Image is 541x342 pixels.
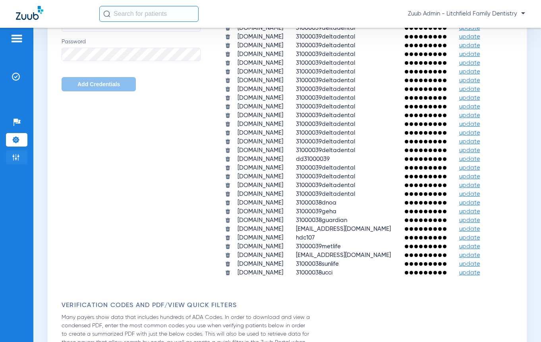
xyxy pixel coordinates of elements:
[296,200,336,206] span: 31000038dnoa
[296,226,391,232] span: [EMAIL_ADDRESS][DOMAIN_NAME]
[225,182,231,188] img: trash.svg
[225,217,231,223] img: trash.svg
[408,10,525,18] span: Zuub Admin - Litchfield Family Dentistry
[459,69,480,75] span: update
[103,10,110,17] img: Search Icon
[459,191,480,197] span: update
[296,235,315,241] span: hdc107
[296,77,355,83] span: 31000039deltadental
[77,81,120,87] span: Add Credentials
[62,301,517,309] h3: Verification Codes and PDF/View Quick Filters
[225,226,231,232] img: trash.svg
[459,217,480,223] span: update
[232,225,289,233] td: [DOMAIN_NAME]
[232,190,289,198] td: [DOMAIN_NAME]
[459,243,480,249] span: update
[459,226,480,232] span: update
[296,69,355,75] span: 31000039deltadental
[459,139,480,145] span: update
[459,165,480,171] span: update
[225,147,231,153] img: trash.svg
[225,104,231,110] img: trash.svg
[232,85,289,93] td: [DOMAIN_NAME]
[459,252,480,258] span: update
[296,261,339,267] span: 31000038sunlife
[225,235,231,241] img: trash.svg
[225,34,231,40] img: trash.svg
[232,164,289,172] td: [DOMAIN_NAME]
[225,43,231,48] img: trash.svg
[232,42,289,50] td: [DOMAIN_NAME]
[232,112,289,120] td: [DOMAIN_NAME]
[459,270,480,276] span: update
[232,59,289,67] td: [DOMAIN_NAME]
[225,77,231,83] img: trash.svg
[225,139,231,145] img: trash.svg
[225,95,231,101] img: trash.svg
[225,69,231,75] img: trash.svg
[62,38,201,61] label: Password
[232,68,289,76] td: [DOMAIN_NAME]
[225,60,231,66] img: trash.svg
[225,165,231,171] img: trash.svg
[232,147,289,155] td: [DOMAIN_NAME]
[459,200,480,206] span: update
[225,174,231,180] img: trash.svg
[296,217,347,223] span: 31000038guardian
[296,86,355,92] span: 31000039deltadental
[296,34,355,40] span: 31000039deltadental
[459,86,480,92] span: update
[99,6,199,22] input: Search for patients
[296,252,391,258] span: [EMAIL_ADDRESS][DOMAIN_NAME]
[232,138,289,146] td: [DOMAIN_NAME]
[459,51,480,57] span: update
[459,261,480,267] span: update
[459,112,480,118] span: update
[296,95,355,101] span: 31000039deltadental
[459,209,480,214] span: update
[459,34,480,40] span: update
[232,50,289,58] td: [DOMAIN_NAME]
[225,51,231,57] img: trash.svg
[225,112,231,118] img: trash.svg
[296,156,330,162] span: dd31000039
[459,25,480,31] span: update
[62,48,201,61] input: Password
[225,130,231,136] img: trash.svg
[459,235,480,241] span: update
[232,173,289,181] td: [DOMAIN_NAME]
[232,251,289,259] td: [DOMAIN_NAME]
[459,130,480,136] span: update
[296,270,332,276] span: 31000038ucci
[232,103,289,111] td: [DOMAIN_NAME]
[296,182,355,188] span: 31000039deltadental
[232,94,289,102] td: [DOMAIN_NAME]
[10,34,23,43] img: hamburger-icon
[459,95,480,101] span: update
[232,216,289,224] td: [DOMAIN_NAME]
[296,60,355,66] span: 31000039deltadental
[296,209,336,214] span: 31000039geha
[459,77,480,83] span: update
[296,130,355,136] span: 31000039deltadental
[296,121,355,127] span: 31000039deltadental
[232,199,289,207] td: [DOMAIN_NAME]
[459,104,480,110] span: update
[296,51,355,57] span: 31000039deltadental
[296,104,355,110] span: 31000039deltadental
[232,129,289,137] td: [DOMAIN_NAME]
[296,25,355,31] span: 31000039deltadental
[459,156,480,162] span: update
[296,191,355,197] span: 31000039deltadental
[459,147,480,153] span: update
[225,261,231,267] img: trash.svg
[232,208,289,216] td: [DOMAIN_NAME]
[296,139,355,145] span: 31000039deltadental
[16,6,43,20] img: Zuub Logo
[296,43,355,48] span: 31000039deltadental
[232,182,289,189] td: [DOMAIN_NAME]
[232,234,289,242] td: [DOMAIN_NAME]
[225,252,231,258] img: trash.svg
[232,77,289,85] td: [DOMAIN_NAME]
[459,182,480,188] span: update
